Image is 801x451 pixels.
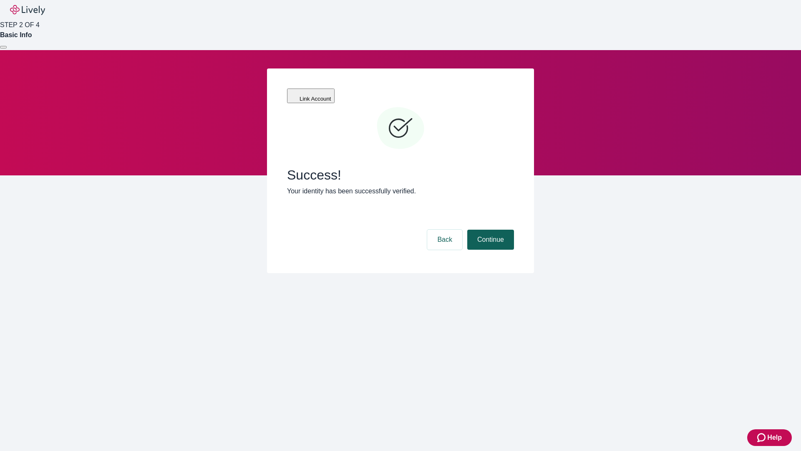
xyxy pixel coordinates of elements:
span: Success! [287,167,514,183]
img: Lively [10,5,45,15]
svg: Zendesk support icon [757,433,767,443]
button: Link Account [287,89,335,103]
button: Continue [467,230,514,250]
svg: Checkmark icon [375,104,426,154]
p: Your identity has been successfully verified. [287,186,514,196]
span: Help [767,433,782,443]
button: Back [427,230,462,250]
button: Zendesk support iconHelp [747,429,792,446]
